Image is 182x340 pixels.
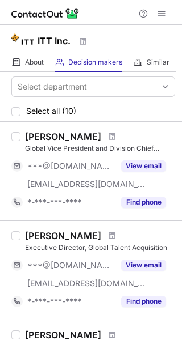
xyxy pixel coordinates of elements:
button: Reveal Button [121,197,166,208]
h1: ITT Inc. [38,34,71,48]
span: Decision makers [68,58,122,67]
span: About [25,58,44,67]
button: Reveal Button [121,160,166,172]
div: [PERSON_NAME] [25,230,101,241]
img: ContactOut v5.3.10 [11,7,80,20]
div: Select department [18,81,87,92]
img: d53cfb9763153902f526f3858b87c625 [11,28,34,50]
div: Executive Director, Global Talent Acquisition [25,243,175,253]
span: ***@[DOMAIN_NAME] [27,161,114,171]
div: [PERSON_NAME] [25,131,101,142]
button: Reveal Button [121,260,166,271]
button: Reveal Button [121,296,166,307]
span: Similar [147,58,169,67]
span: [EMAIL_ADDRESS][DOMAIN_NAME] [27,278,146,288]
span: [EMAIL_ADDRESS][DOMAIN_NAME] [27,179,146,189]
span: Select all (10) [26,107,76,116]
span: ***@[DOMAIN_NAME] [27,260,114,270]
div: Global Vice President and Division Chief Supply Chain Officer | Supply Chain | ITT Group [25,143,175,154]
